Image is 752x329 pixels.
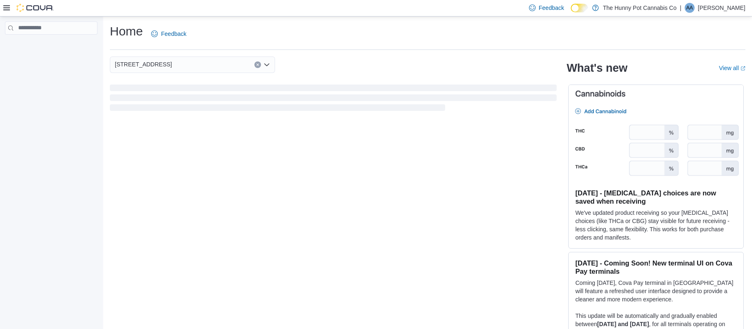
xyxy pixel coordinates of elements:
button: Open list of options [263,61,270,68]
span: AA [686,3,693,13]
span: Dark Mode [571,12,571,13]
nav: Complex example [5,36,97,56]
p: We've updated product receiving so your [MEDICAL_DATA] choices (like THCa or CBG) stay visible fo... [575,209,737,242]
h1: Home [110,23,143,40]
strong: [DATE] and [DATE] [597,321,649,327]
input: Dark Mode [571,4,588,12]
p: Coming [DATE], Cova Pay terminal in [GEOGRAPHIC_DATA] will feature a refreshed user interface des... [575,279,737,303]
p: The Hunny Pot Cannabis Co [603,3,676,13]
h3: [DATE] - [MEDICAL_DATA] choices are now saved when receiving [575,189,737,205]
img: Cova [17,4,54,12]
p: [PERSON_NAME] [698,3,745,13]
h3: [DATE] - Coming Soon! New terminal UI on Cova Pay terminals [575,259,737,275]
button: Clear input [254,61,261,68]
a: View allExternal link [719,65,745,71]
svg: External link [740,66,745,71]
a: Feedback [148,26,190,42]
div: Arvin Ayala [685,3,695,13]
h2: What's new [567,61,627,75]
span: [STREET_ADDRESS] [115,59,172,69]
span: Feedback [539,4,564,12]
span: Loading [110,86,557,113]
p: | [680,3,681,13]
span: Feedback [161,30,186,38]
